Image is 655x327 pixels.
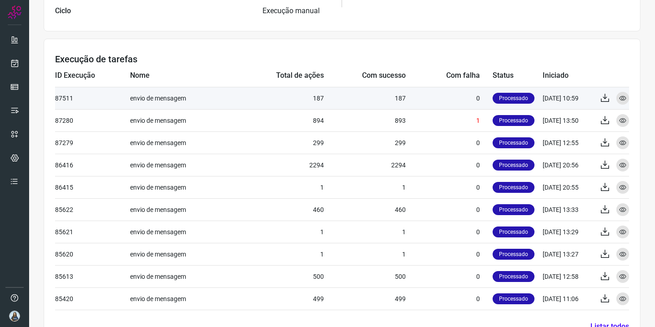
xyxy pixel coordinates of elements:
[406,287,493,310] td: 0
[235,154,324,176] td: 2294
[406,176,493,198] td: 0
[235,221,324,243] td: 1
[235,87,324,109] td: 187
[130,109,235,131] td: envio de mensagem
[55,265,130,287] td: 85613
[493,293,534,304] p: Processado
[493,65,543,87] td: Status
[235,109,324,131] td: 894
[130,87,235,109] td: envio de mensagem
[130,198,235,221] td: envio de mensagem
[543,198,593,221] td: [DATE] 13:33
[130,131,235,154] td: envio de mensagem
[543,87,593,109] td: [DATE] 10:59
[324,243,406,265] td: 1
[406,243,493,265] td: 0
[130,265,235,287] td: envio de mensagem
[235,176,324,198] td: 1
[324,109,406,131] td: 893
[493,204,534,215] p: Processado
[235,65,324,87] td: Total de ações
[324,131,406,154] td: 299
[130,287,235,310] td: envio de mensagem
[8,5,21,19] img: Logo
[55,176,130,198] td: 86415
[235,131,324,154] td: 299
[406,221,493,243] td: 0
[55,54,629,65] h3: Execução de tarefas
[324,176,406,198] td: 1
[543,176,593,198] td: [DATE] 20:55
[55,109,130,131] td: 87280
[493,249,534,260] p: Processado
[406,65,493,87] td: Com falha
[543,65,593,87] td: Iniciado
[406,154,493,176] td: 0
[235,265,324,287] td: 500
[55,221,130,243] td: 85621
[262,5,320,16] p: Execução manual
[406,109,493,131] td: 1
[324,287,406,310] td: 499
[324,265,406,287] td: 500
[130,221,235,243] td: envio de mensagem
[324,221,406,243] td: 1
[493,226,534,237] p: Processado
[493,271,534,282] p: Processado
[493,182,534,193] p: Processado
[55,5,71,16] label: Ciclo
[324,198,406,221] td: 460
[493,160,534,171] p: Processado
[324,65,406,87] td: Com sucesso
[55,87,130,109] td: 87511
[130,65,235,87] td: Nome
[493,137,534,148] p: Processado
[324,154,406,176] td: 2294
[235,243,324,265] td: 1
[543,221,593,243] td: [DATE] 13:29
[235,287,324,310] td: 499
[55,198,130,221] td: 85622
[130,243,235,265] td: envio de mensagem
[9,311,20,322] img: fc58e68df51c897e9c2c34ad67654c41.jpeg
[55,243,130,265] td: 85620
[406,131,493,154] td: 0
[324,87,406,109] td: 187
[543,131,593,154] td: [DATE] 12:55
[543,243,593,265] td: [DATE] 13:27
[130,176,235,198] td: envio de mensagem
[406,265,493,287] td: 0
[55,287,130,310] td: 85420
[406,87,493,109] td: 0
[493,93,534,104] p: Processado
[543,109,593,131] td: [DATE] 13:50
[493,115,534,126] p: Processado
[55,131,130,154] td: 87279
[543,154,593,176] td: [DATE] 20:56
[543,265,593,287] td: [DATE] 12:58
[235,198,324,221] td: 460
[406,198,493,221] td: 0
[543,287,593,310] td: [DATE] 11:06
[130,154,235,176] td: envio de mensagem
[55,154,130,176] td: 86416
[55,65,130,87] td: ID Execução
